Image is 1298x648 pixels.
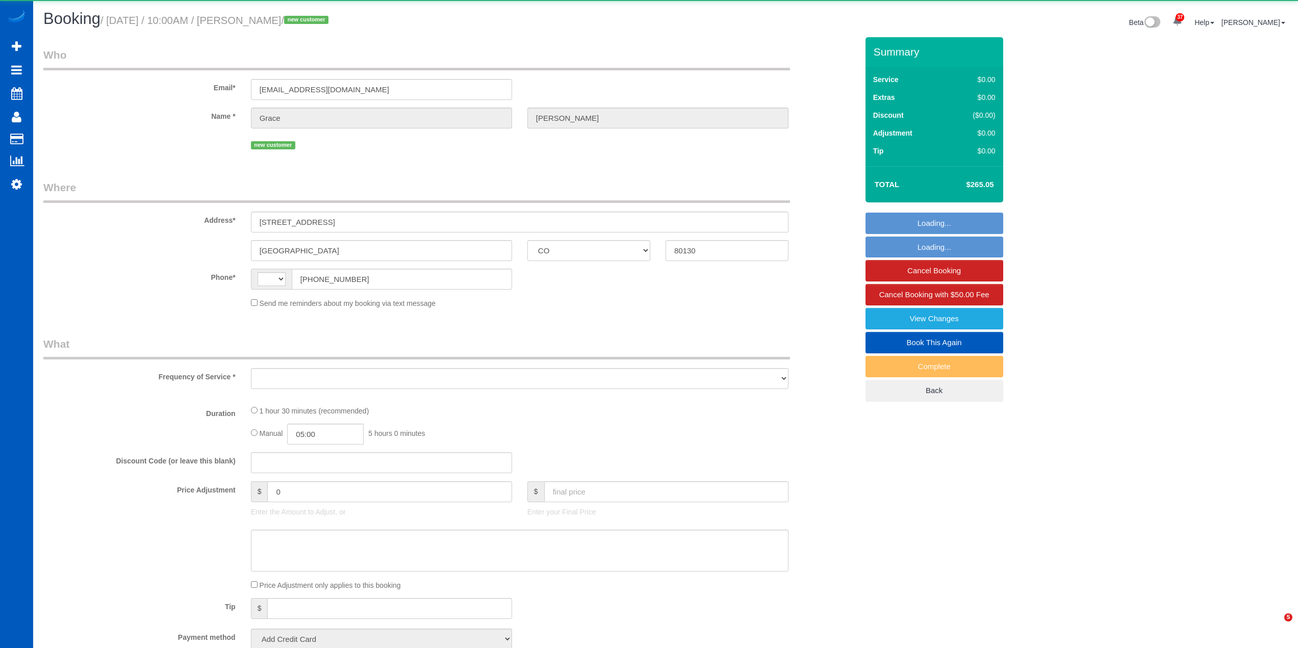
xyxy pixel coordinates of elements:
legend: What [43,336,790,359]
label: Email* [36,79,243,93]
input: Phone* [292,269,512,290]
span: new customer [251,141,295,149]
label: Address* [36,212,243,225]
div: $0.00 [952,128,996,138]
span: Price Adjustment only applies to this booking [260,581,401,589]
span: Send me reminders about my booking via text message [260,299,436,307]
label: Duration [36,405,243,419]
input: City* [251,240,512,261]
span: $ [527,481,544,502]
legend: Who [43,47,790,70]
span: 37 [1176,13,1184,21]
input: final price [544,481,788,502]
div: $0.00 [952,92,996,102]
div: ($0.00) [952,110,996,120]
label: Phone* [36,269,243,282]
span: 5 hours 0 minutes [368,429,425,437]
span: 5 [1284,613,1292,621]
label: Tip [873,146,884,156]
img: Automaid Logo [6,10,27,24]
a: Back [866,380,1003,401]
div: $0.00 [952,74,996,85]
p: Enter your Final Price [527,507,788,517]
label: Adjustment [873,128,912,138]
input: Last Name* [527,108,788,128]
strong: Total [875,180,900,189]
a: View Changes [866,308,1003,329]
a: Help [1194,18,1214,27]
span: / [281,15,332,26]
h4: $265.05 [935,180,994,189]
img: New interface [1143,16,1160,30]
a: Beta [1129,18,1161,27]
a: [PERSON_NAME] [1221,18,1285,27]
a: Cancel Booking [866,260,1003,281]
a: 37 [1167,10,1187,33]
p: Enter the Amount to Adjust, or [251,507,512,517]
legend: Where [43,180,790,203]
label: Discount Code (or leave this blank) [36,452,243,466]
label: Frequency of Service * [36,368,243,382]
label: Name * [36,108,243,121]
span: new customer [284,16,328,24]
label: Price Adjustment [36,481,243,495]
label: Discount [873,110,904,120]
div: $0.00 [952,146,996,156]
label: Service [873,74,899,85]
span: 1 hour 30 minutes (recommended) [260,407,369,415]
input: Email* [251,79,512,100]
span: Cancel Booking with $50.00 Fee [879,290,989,299]
span: Booking [43,10,100,28]
h3: Summary [874,46,998,58]
label: Extras [873,92,895,102]
input: Zip Code* [666,240,788,261]
input: First Name* [251,108,512,128]
span: $ [251,481,268,502]
span: $ [251,598,268,619]
a: Cancel Booking with $50.00 Fee [866,284,1003,305]
iframe: Intercom live chat [1263,613,1288,638]
a: Book This Again [866,332,1003,353]
label: Payment method [36,629,243,642]
span: Manual [260,429,283,437]
label: Tip [36,598,243,612]
small: / [DATE] / 10:00AM / [PERSON_NAME] [100,15,332,26]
